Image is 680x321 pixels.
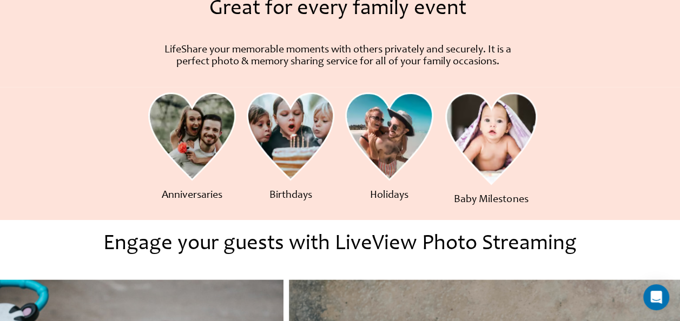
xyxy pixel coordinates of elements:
img: fam_sub_2 | Live Photo Slideshow for Events | Create Free Events Album for Any Occasion [247,92,334,181]
div: Open Intercom Messenger [643,284,669,310]
img: fam_sub_4 | Live Photo Slideshow for Events | Create Free Events Album for Any Occasion [445,92,537,185]
p: Birthdays [255,190,326,202]
p: Holidays [354,190,424,202]
img: fam_sub_1 | Live Photo Slideshow for Events | Create Free Events Album for Any Occasion [148,92,236,181]
img: fam_sub_3 | Live Photo Slideshow for Events | Create Free Events Album for Any Occasion [345,92,433,181]
p: Anniversaries [157,190,227,202]
p: LifeShare your memorable moments with others privately and securely. It is a perfect photo & memo... [157,44,519,68]
p: Baby Milestones [453,194,530,206]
